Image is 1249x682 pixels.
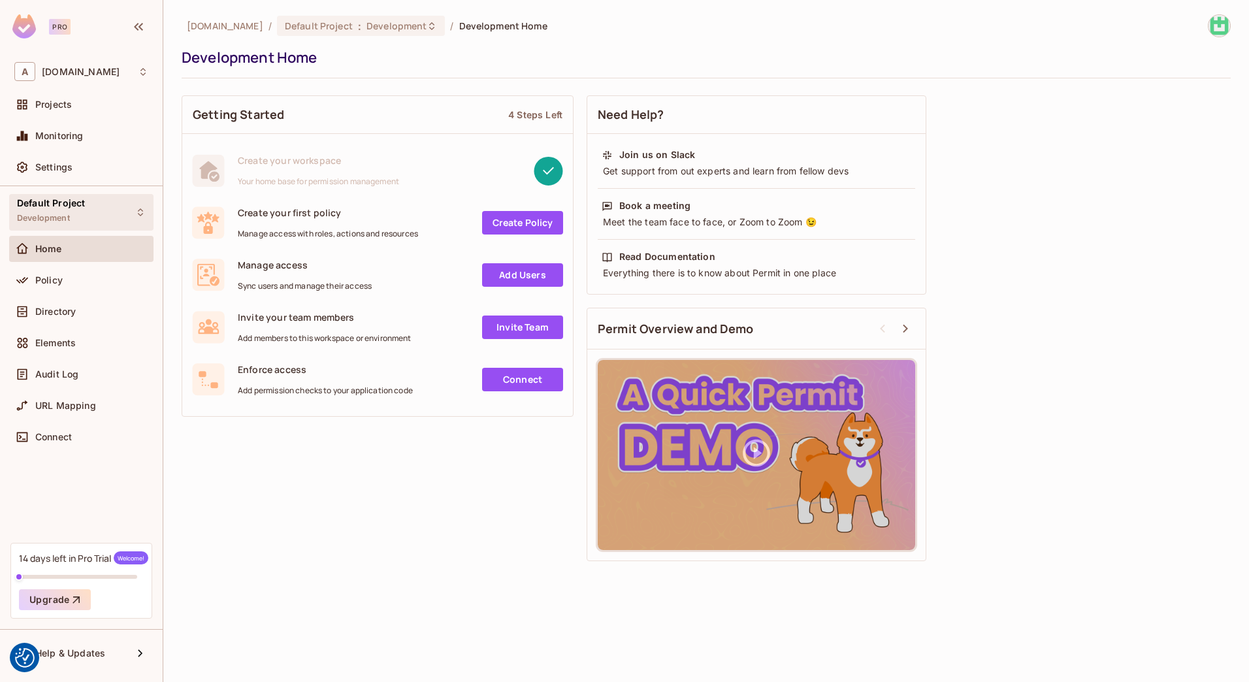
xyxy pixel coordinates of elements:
span: the active workspace [187,20,263,32]
span: Your home base for permission management [238,176,399,187]
div: Meet the team face to face, or Zoom to Zoom 😉 [602,216,911,229]
span: Welcome! [114,551,148,564]
a: Invite Team [482,316,563,339]
img: SReyMgAAAABJRU5ErkJggg== [12,14,36,39]
span: Monitoring [35,131,84,141]
div: Read Documentation [619,250,715,263]
span: Manage access with roles, actions and resources [238,229,418,239]
a: Connect [482,368,563,391]
span: Elements [35,338,76,348]
div: Book a meeting [619,199,690,212]
span: Default Project [17,198,85,208]
span: Permit Overview and Demo [598,321,754,337]
span: A [14,62,35,81]
span: Invite your team members [238,311,412,323]
span: : [357,21,362,31]
img: Revisit consent button [15,648,35,668]
span: Enforce access [238,363,413,376]
span: Add permission checks to your application code [238,385,413,396]
button: Consent Preferences [15,648,35,668]
a: Add Users [482,263,563,287]
span: Create your workspace [238,154,399,167]
span: Getting Started [193,106,284,123]
a: Create Policy [482,211,563,235]
div: Get support from out experts and learn from fellow devs [602,165,911,178]
span: Default Project [285,20,353,32]
span: Need Help? [598,106,664,123]
span: Policy [35,275,63,285]
div: 4 Steps Left [508,108,562,121]
span: Help & Updates [35,648,105,658]
span: Projects [35,99,72,110]
span: Create your first policy [238,206,418,219]
div: Development Home [182,48,1224,67]
span: Development Home [459,20,547,32]
span: Workspace: allianz.at [42,67,120,77]
span: Directory [35,306,76,317]
span: Development [366,20,427,32]
span: Home [35,244,62,254]
span: Connect [35,432,72,442]
img: Ahmed, Envar (Allianz Technology GmbH) [1208,15,1230,37]
div: Join us on Slack [619,148,695,161]
div: Pro [49,19,71,35]
li: / [450,20,453,32]
span: Development [17,213,70,223]
span: Sync users and manage their access [238,281,372,291]
span: URL Mapping [35,400,96,411]
span: Settings [35,162,73,172]
span: Add members to this workspace or environment [238,333,412,344]
span: Manage access [238,259,372,271]
li: / [268,20,272,32]
span: Audit Log [35,369,78,380]
div: Everything there is to know about Permit in one place [602,267,911,280]
button: Upgrade [19,589,91,610]
div: 14 days left in Pro Trial [19,551,148,564]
